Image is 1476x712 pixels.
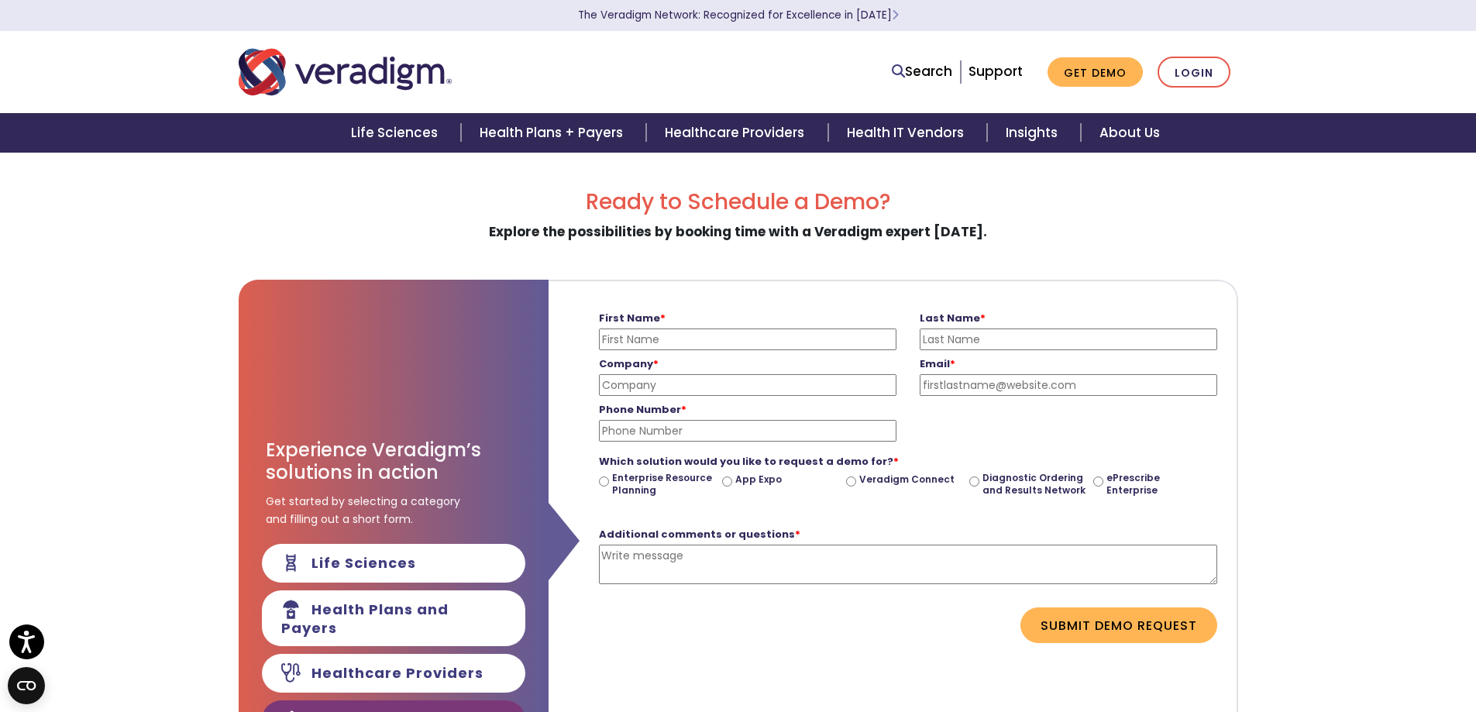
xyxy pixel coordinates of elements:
[599,328,896,350] input: First Name
[1020,607,1217,643] button: Submit Demo Request
[646,113,827,153] a: Healthcare Providers
[892,61,952,82] a: Search
[920,374,1217,396] input: firstlastname@website.com
[239,46,452,98] img: Veradigm logo
[859,473,955,486] label: Veradigm Connect
[920,328,1217,350] input: Last Name
[969,62,1023,81] a: Support
[266,493,460,528] span: Get started by selecting a category and filling out a short form.
[599,402,686,417] strong: Phone Number
[599,527,800,542] strong: Additional comments or questions
[489,222,987,241] strong: Explore the possibilities by booking time with a Veradigm expert [DATE].
[332,113,461,153] a: Life Sciences
[920,311,986,325] strong: Last Name
[1048,57,1143,88] a: Get Demo
[578,8,899,22] a: The Veradigm Network: Recognized for Excellence in [DATE]Learn More
[461,113,646,153] a: Health Plans + Payers
[599,311,666,325] strong: First Name
[982,472,1087,496] label: Diagnostic Ordering and Results Network
[599,420,896,442] input: Phone Number
[1158,57,1230,88] a: Login
[892,8,899,22] span: Learn More
[266,439,521,484] h3: Experience Veradigm’s solutions in action
[920,356,955,371] strong: Email
[828,113,987,153] a: Health IT Vendors
[8,667,45,704] button: Open CMP widget
[987,113,1081,153] a: Insights
[612,472,717,496] label: Enterprise Resource Planning
[599,454,899,469] strong: Which solution would you like to request a demo for?
[1081,113,1178,153] a: About Us
[735,473,782,486] label: App Expo
[599,356,659,371] strong: Company
[239,189,1238,215] h2: Ready to Schedule a Demo?
[1106,472,1211,496] label: ePrescribe Enterprise
[599,374,896,396] input: Company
